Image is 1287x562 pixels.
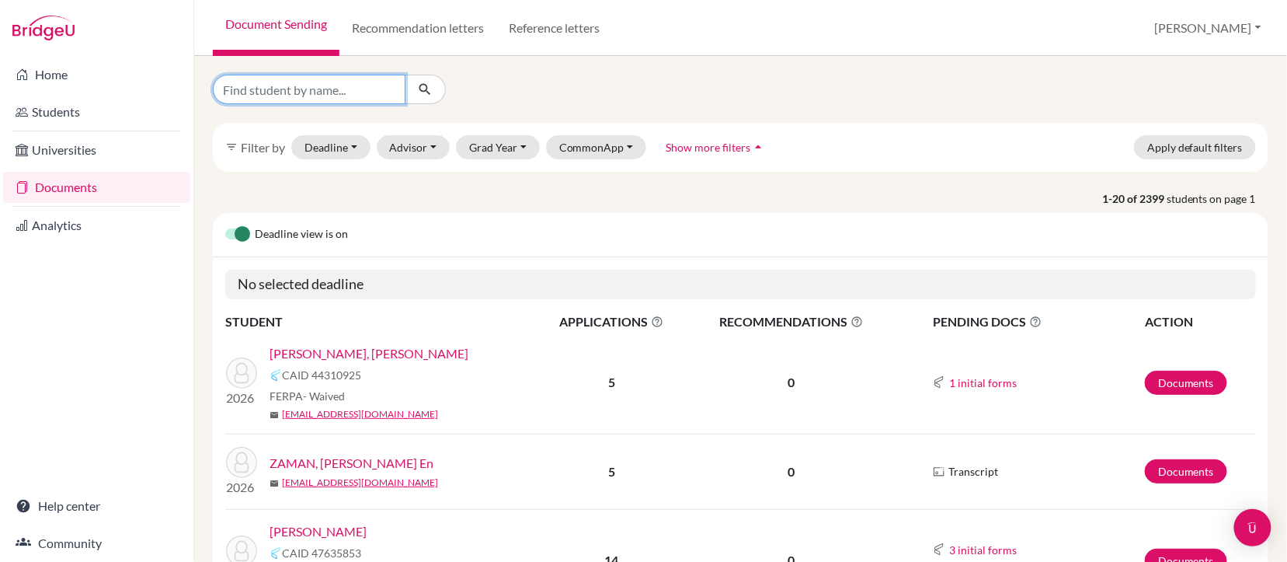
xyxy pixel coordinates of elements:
th: ACTION [1144,312,1256,332]
span: CAID 47635853 [282,545,361,561]
a: Help center [3,490,190,522]
p: 0 [688,463,895,481]
span: RECOMMENDATIONS [688,312,895,331]
button: Advisor [377,135,450,159]
a: Documents [1145,371,1227,395]
b: 5 [608,464,615,479]
img: ZAMAN, Alexander Jie En [226,447,257,478]
i: arrow_drop_up [750,139,766,155]
a: Universities [3,134,190,166]
img: Parchments logo [933,466,945,478]
span: Filter by [241,140,285,155]
a: Documents [1145,459,1227,483]
img: Bridge-U [12,16,75,40]
button: CommonApp [546,135,647,159]
img: Common App logo [933,376,945,389]
img: Common App logo [270,369,282,382]
div: Open Intercom Messenger [1234,509,1271,546]
h5: No selected deadline [225,270,1256,299]
span: - Waived [303,389,345,403]
span: mail [270,410,279,420]
img: Common App logo [270,547,282,560]
a: Documents [3,172,190,203]
span: APPLICATIONS [537,312,687,331]
span: students on page 1 [1167,190,1268,207]
th: STUDENT [225,312,536,332]
p: 0 [688,373,895,392]
input: Find student by name... [213,75,405,104]
span: Deadline view is on [255,225,348,244]
p: 2026 [226,389,257,407]
i: filter_list [225,141,238,153]
span: PENDING DOCS [933,312,1143,331]
span: CAID 44310925 [282,367,361,383]
span: Transcript [948,463,998,480]
a: [EMAIL_ADDRESS][DOMAIN_NAME] [282,407,438,421]
a: [PERSON_NAME], [PERSON_NAME] [270,344,468,363]
button: Apply default filters [1134,135,1256,159]
button: Deadline [291,135,370,159]
a: Community [3,528,190,559]
img: BANSAL, Ashish Davender [226,358,257,389]
a: Home [3,59,190,90]
button: 3 initial forms [948,541,1017,559]
button: 1 initial forms [948,374,1017,392]
a: ZAMAN, [PERSON_NAME] En [270,454,433,473]
strong: 1-20 of 2399 [1102,190,1167,207]
button: [PERSON_NAME] [1148,13,1268,43]
img: Common App logo [933,543,945,556]
span: Show more filters [666,141,750,154]
a: [PERSON_NAME] [270,522,367,541]
p: 2026 [226,478,257,497]
a: Students [3,96,190,127]
span: mail [270,479,279,488]
span: FERPA [270,388,345,404]
a: Analytics [3,210,190,241]
button: Grad Year [456,135,540,159]
a: [EMAIL_ADDRESS][DOMAIN_NAME] [282,476,438,490]
button: Show more filtersarrow_drop_up [652,135,779,159]
b: 5 [608,375,615,389]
